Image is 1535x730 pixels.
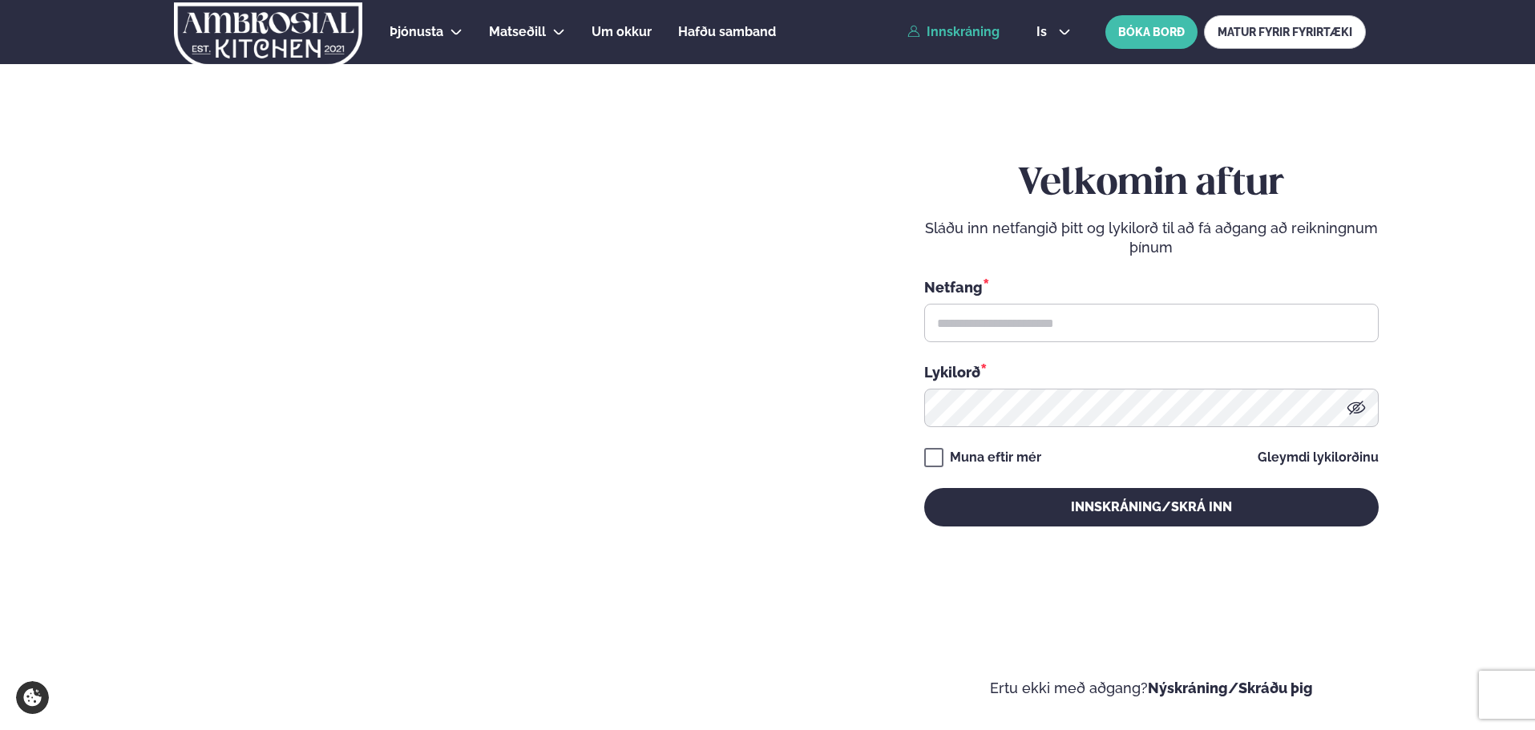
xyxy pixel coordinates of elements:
[924,162,1379,207] h2: Velkomin aftur
[592,24,652,39] span: Um okkur
[390,24,443,39] span: Þjónusta
[1036,26,1052,38] span: is
[907,25,1000,39] a: Innskráning
[390,22,443,42] a: Þjónusta
[1258,451,1379,464] a: Gleymdi lykilorðinu
[924,219,1379,257] p: Sláðu inn netfangið þitt og lykilorð til að fá aðgang að reikningnum þínum
[16,681,49,714] a: Cookie settings
[489,24,546,39] span: Matseðill
[489,22,546,42] a: Matseðill
[924,361,1379,382] div: Lykilorð
[924,276,1379,297] div: Netfang
[1105,15,1198,49] button: BÓKA BORÐ
[1024,26,1084,38] button: is
[592,22,652,42] a: Um okkur
[1204,15,1366,49] a: MATUR FYRIR FYRIRTÆKI
[678,24,776,39] span: Hafðu samband
[48,442,381,576] h2: Velkomin á Ambrosial kitchen!
[816,679,1488,698] p: Ertu ekki með aðgang?
[1148,680,1313,696] a: Nýskráning/Skráðu þig
[678,22,776,42] a: Hafðu samband
[924,488,1379,526] button: Innskráning/Skrá inn
[172,2,364,68] img: logo
[48,595,381,634] p: Ef eitthvað sameinar fólk, þá er [PERSON_NAME] matarferðalag.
